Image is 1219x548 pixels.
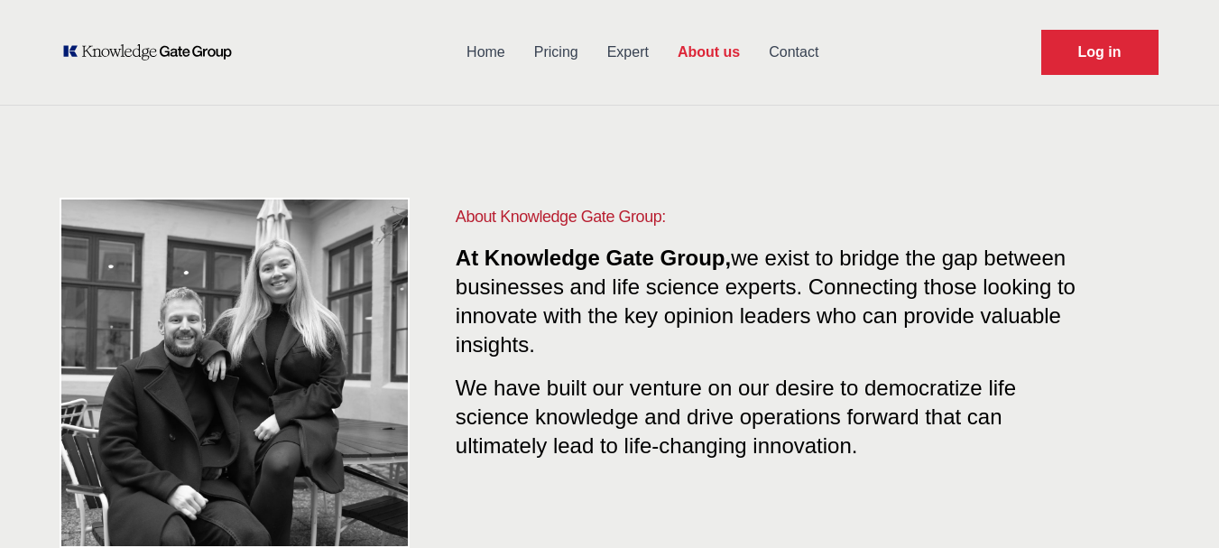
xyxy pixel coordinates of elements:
span: we exist to bridge the gap between businesses and life science experts. Connecting those looking ... [456,246,1076,357]
a: Pricing [520,29,593,76]
a: KOL Knowledge Platform: Talk to Key External Experts (KEE) [61,43,245,61]
span: At Knowledge Gate Group, [456,246,731,270]
a: Home [452,29,520,76]
a: Request Demo [1041,30,1159,75]
h1: About Knowledge Gate Group: [456,204,1086,229]
a: Expert [593,29,663,76]
a: Contact [754,29,833,76]
img: KOL management, KEE, Therapy area experts [61,200,408,546]
span: We have built our venture on our desire to democratize life science knowledge and drive operation... [456,368,1016,458]
a: About us [663,29,754,76]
